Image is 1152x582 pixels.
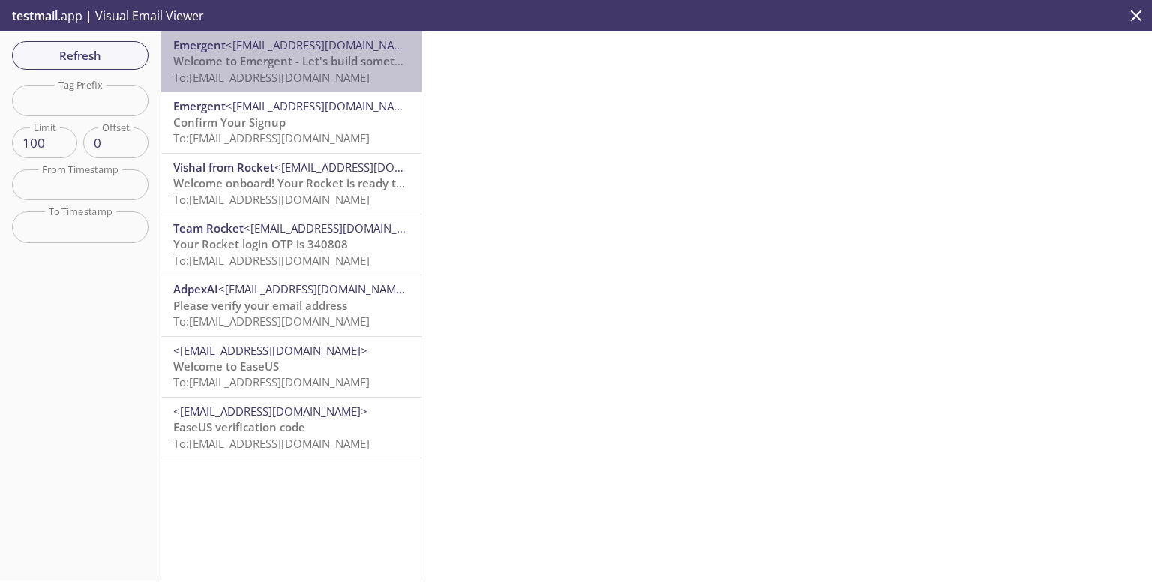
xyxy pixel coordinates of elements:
[173,403,367,418] span: <[EMAIL_ADDRESS][DOMAIN_NAME]>
[161,337,421,397] div: <[EMAIL_ADDRESS][DOMAIN_NAME]>Welcome to EaseUSTo:[EMAIL_ADDRESS][DOMAIN_NAME]
[24,46,136,65] span: Refresh
[173,53,467,68] span: Welcome to Emergent - Let's build something amazing
[161,92,421,152] div: Emergent<[EMAIL_ADDRESS][DOMAIN_NAME]>Confirm Your SignupTo:[EMAIL_ADDRESS][DOMAIN_NAME]
[173,253,370,268] span: To: [EMAIL_ADDRESS][DOMAIN_NAME]
[161,275,421,335] div: AdpexAI<[EMAIL_ADDRESS][DOMAIN_NAME]>Please verify your email addressTo:[EMAIL_ADDRESS][DOMAIN_NAME]
[226,37,420,52] span: <[EMAIL_ADDRESS][DOMAIN_NAME]>
[173,436,370,451] span: To: [EMAIL_ADDRESS][DOMAIN_NAME]
[173,281,218,296] span: AdpexAI
[12,41,148,70] button: Refresh
[173,313,370,328] span: To: [EMAIL_ADDRESS][DOMAIN_NAME]
[173,419,305,434] span: EaseUS verification code
[161,154,421,214] div: Vishal from Rocket<[EMAIL_ADDRESS][DOMAIN_NAME]>Welcome onboard! Your Rocket is ready to blast of...
[173,374,370,389] span: To: [EMAIL_ADDRESS][DOMAIN_NAME]
[12,7,58,24] span: testmail
[161,31,421,458] nav: emails
[173,37,226,52] span: Emergent
[173,98,226,113] span: Emergent
[173,115,286,130] span: Confirm Your Signup
[173,298,347,313] span: Please verify your email address
[218,281,412,296] span: <[EMAIL_ADDRESS][DOMAIN_NAME]>
[173,358,279,373] span: Welcome to EaseUS
[274,160,469,175] span: <[EMAIL_ADDRESS][DOMAIN_NAME]>
[173,220,244,235] span: Team Rocket
[161,397,421,457] div: <[EMAIL_ADDRESS][DOMAIN_NAME]>EaseUS verification codeTo:[EMAIL_ADDRESS][DOMAIN_NAME]
[173,175,450,190] span: Welcome onboard! Your Rocket is ready to blast off
[173,130,370,145] span: To: [EMAIL_ADDRESS][DOMAIN_NAME]
[226,98,420,113] span: <[EMAIL_ADDRESS][DOMAIN_NAME]>
[161,31,421,91] div: Emergent<[EMAIL_ADDRESS][DOMAIN_NAME]>Welcome to Emergent - Let's build something amazingTo:[EMAI...
[173,236,348,251] span: Your Rocket login OTP is 340808
[173,70,370,85] span: To: [EMAIL_ADDRESS][DOMAIN_NAME]
[173,343,367,358] span: <[EMAIL_ADDRESS][DOMAIN_NAME]>
[173,192,370,207] span: To: [EMAIL_ADDRESS][DOMAIN_NAME]
[173,160,274,175] span: Vishal from Rocket
[244,220,438,235] span: <[EMAIL_ADDRESS][DOMAIN_NAME]>
[161,214,421,274] div: Team Rocket<[EMAIL_ADDRESS][DOMAIN_NAME]>Your Rocket login OTP is 340808To:[EMAIL_ADDRESS][DOMAIN...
